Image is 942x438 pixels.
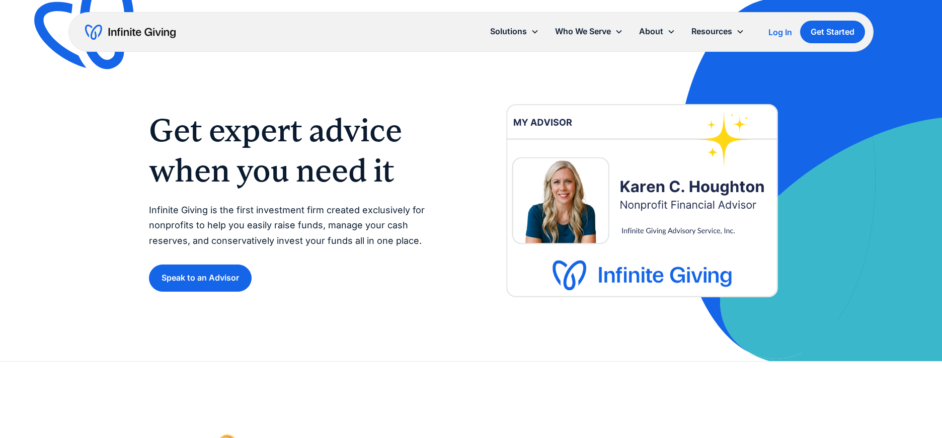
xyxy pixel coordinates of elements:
a: Log In [768,26,792,38]
div: Log In [768,28,792,36]
div: Who We Serve [555,25,611,38]
h1: Get expert advice when you need it [149,110,451,191]
a: Speak to an Advisor [149,265,252,291]
div: Resources [691,25,732,38]
a: Get Started [800,21,865,43]
p: Infinite Giving is the first investment firm created exclusively for nonprofits to help you easil... [149,203,451,249]
div: Solutions [490,25,527,38]
div: About [639,25,663,38]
